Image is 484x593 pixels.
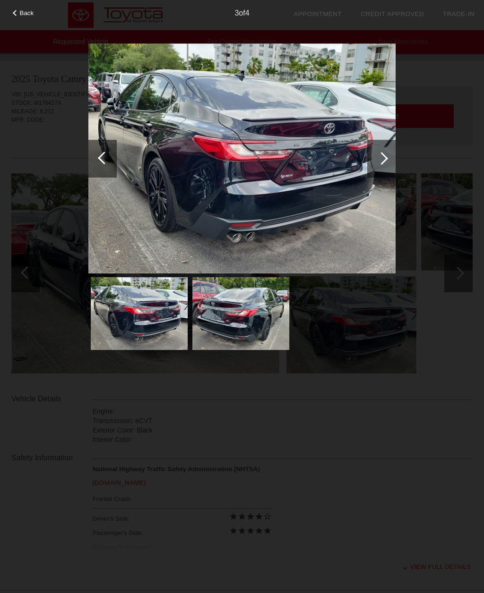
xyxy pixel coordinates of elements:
span: 4 [245,9,250,17]
img: 4c7620e02061b6151960ee81d884ec9bx.jpg [192,277,289,350]
img: 1e1054e8b417aa75a1a3a10e846f1624x.jpg [91,277,188,350]
img: 1e1054e8b417aa75a1a3a10e846f1624x.jpg [88,43,396,274]
a: Trade-In [443,10,475,17]
a: Credit Approved [361,10,424,17]
a: Appointment [294,10,342,17]
span: 3 [234,9,239,17]
span: Back [20,9,34,17]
